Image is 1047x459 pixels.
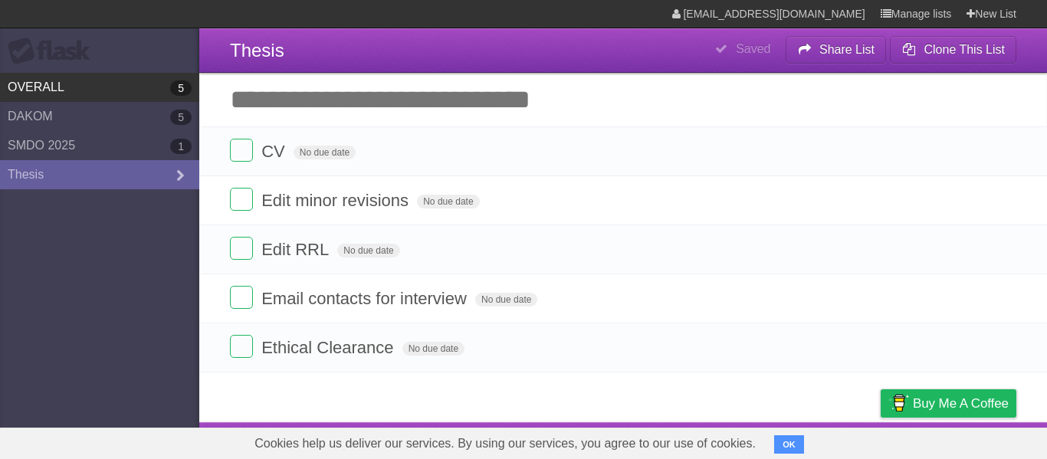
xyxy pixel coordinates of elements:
[402,342,464,356] span: No due date
[8,38,100,65] div: Flask
[230,286,253,309] label: Done
[230,237,253,260] label: Done
[261,338,397,357] span: Ethical Clearance
[230,40,284,61] span: Thesis
[170,80,192,96] b: 5
[230,139,253,162] label: Done
[736,42,770,55] b: Saved
[475,293,537,307] span: No due date
[819,43,875,56] b: Share List
[890,36,1016,64] button: Clone This List
[861,426,901,455] a: Privacy
[239,428,771,459] span: Cookies help us deliver our services. By using our services, you agree to our use of cookies.
[230,335,253,358] label: Done
[727,426,789,455] a: Developers
[924,43,1005,56] b: Clone This List
[809,426,842,455] a: Terms
[337,244,399,257] span: No due date
[677,426,709,455] a: About
[261,289,471,308] span: Email contacts for interview
[170,110,192,125] b: 5
[881,389,1016,418] a: Buy me a coffee
[920,426,1016,455] a: Suggest a feature
[417,195,479,208] span: No due date
[786,36,887,64] button: Share List
[294,146,356,159] span: No due date
[888,390,909,416] img: Buy me a coffee
[230,188,253,211] label: Done
[170,139,192,154] b: 1
[913,390,1009,417] span: Buy me a coffee
[261,240,333,259] span: Edit RRL
[774,435,804,454] button: OK
[261,142,289,161] span: CV
[261,191,412,210] span: Edit minor revisions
